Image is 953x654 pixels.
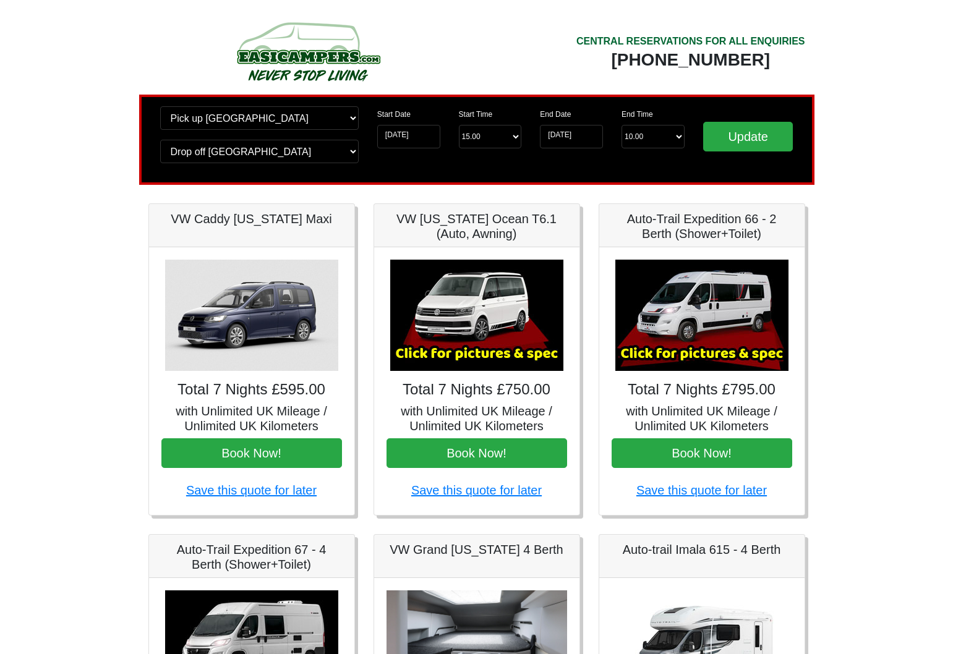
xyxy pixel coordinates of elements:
[612,542,792,557] h5: Auto-trail Imala 615 - 4 Berth
[161,404,342,433] h5: with Unlimited UK Mileage / Unlimited UK Kilometers
[377,109,411,120] label: Start Date
[622,109,653,120] label: End Time
[387,381,567,399] h4: Total 7 Nights £750.00
[636,483,767,497] a: Save this quote for later
[540,109,571,120] label: End Date
[390,260,563,371] img: VW California Ocean T6.1 (Auto, Awning)
[612,438,792,468] button: Book Now!
[377,125,440,148] input: Start Date
[576,34,805,49] div: CENTRAL RESERVATIONS FOR ALL ENQUIRIES
[190,17,425,85] img: campers-checkout-logo.png
[612,381,792,399] h4: Total 7 Nights £795.00
[612,404,792,433] h5: with Unlimited UK Mileage / Unlimited UK Kilometers
[387,542,567,557] h5: VW Grand [US_STATE] 4 Berth
[540,125,603,148] input: Return Date
[615,260,788,371] img: Auto-Trail Expedition 66 - 2 Berth (Shower+Toilet)
[387,404,567,433] h5: with Unlimited UK Mileage / Unlimited UK Kilometers
[161,542,342,572] h5: Auto-Trail Expedition 67 - 4 Berth (Shower+Toilet)
[411,483,542,497] a: Save this quote for later
[161,211,342,226] h5: VW Caddy [US_STATE] Maxi
[612,211,792,241] h5: Auto-Trail Expedition 66 - 2 Berth (Shower+Toilet)
[186,483,317,497] a: Save this quote for later
[161,381,342,399] h4: Total 7 Nights £595.00
[387,438,567,468] button: Book Now!
[459,109,493,120] label: Start Time
[703,122,793,151] input: Update
[161,438,342,468] button: Book Now!
[576,49,805,71] div: [PHONE_NUMBER]
[387,211,567,241] h5: VW [US_STATE] Ocean T6.1 (Auto, Awning)
[165,260,338,371] img: VW Caddy California Maxi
